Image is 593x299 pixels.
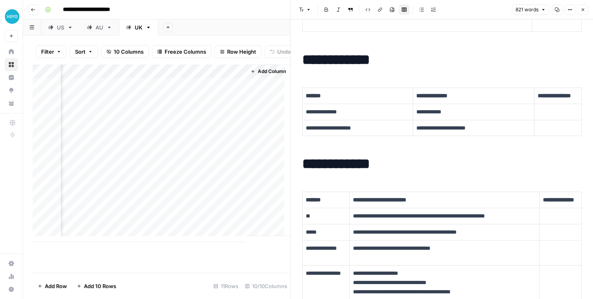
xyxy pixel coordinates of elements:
[5,270,18,283] a: Usage
[5,58,18,71] a: Browse
[5,9,19,24] img: XeroOps Logo
[265,45,296,58] button: Undo
[152,45,211,58] button: Freeze Columns
[210,280,242,293] div: 11 Rows
[70,45,98,58] button: Sort
[512,4,549,15] button: 821 words
[135,23,142,31] div: UK
[75,48,86,56] span: Sort
[165,48,206,56] span: Freeze Columns
[114,48,144,56] span: 10 Columns
[45,282,67,290] span: Add Row
[5,84,18,97] a: Opportunities
[57,23,64,31] div: US
[247,66,289,77] button: Add Column
[5,45,18,58] a: Home
[227,48,256,56] span: Row Height
[101,45,149,58] button: 10 Columns
[33,280,72,293] button: Add Row
[516,6,539,13] span: 821 words
[5,97,18,110] a: Your Data
[5,283,18,296] button: Help + Support
[119,19,158,36] a: UK
[215,45,261,58] button: Row Height
[41,48,54,56] span: Filter
[5,71,18,84] a: Insights
[84,282,116,290] span: Add 10 Rows
[5,257,18,270] a: Settings
[242,280,290,293] div: 10/10 Columns
[72,280,121,293] button: Add 10 Rows
[36,45,67,58] button: Filter
[96,23,103,31] div: AU
[258,68,286,75] span: Add Column
[80,19,119,36] a: AU
[277,48,291,56] span: Undo
[41,19,80,36] a: US
[5,6,18,27] button: Workspace: XeroOps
